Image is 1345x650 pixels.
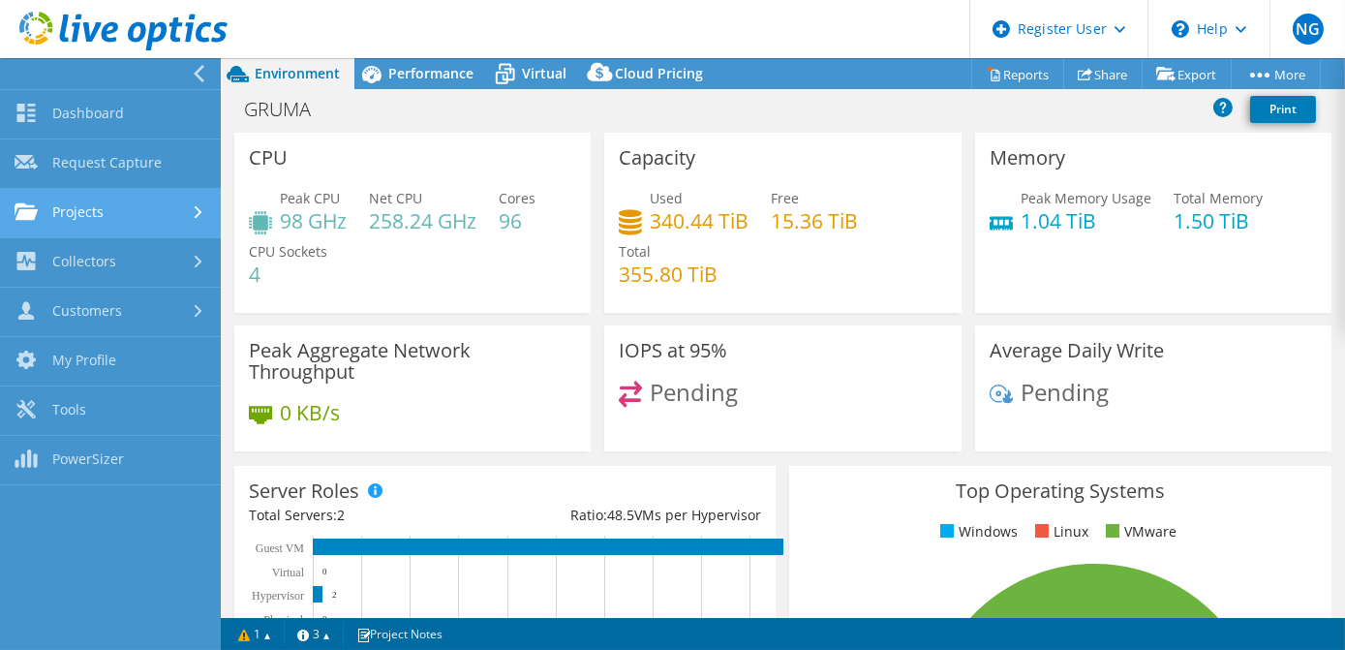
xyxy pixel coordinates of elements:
[935,521,1018,542] li: Windows
[1063,59,1143,89] a: Share
[990,340,1164,361] h3: Average Daily Write
[619,147,695,169] h3: Capacity
[255,64,340,82] span: Environment
[369,189,422,207] span: Net CPU
[322,567,327,576] text: 0
[249,480,359,502] h3: Server Roles
[272,566,305,579] text: Virtual
[1172,20,1189,38] svg: \n
[619,263,718,285] h4: 355.80 TiB
[332,590,337,600] text: 2
[1293,14,1324,45] span: NG
[249,147,288,169] h3: CPU
[971,59,1064,89] a: Reports
[499,210,535,232] h4: 96
[249,242,327,261] span: CPU Sockets
[650,189,683,207] span: Used
[650,210,749,232] h4: 340.44 TiB
[1030,521,1088,542] li: Linux
[1250,96,1316,123] a: Print
[1174,210,1263,232] h4: 1.50 TiB
[369,210,476,232] h4: 258.24 GHz
[249,340,576,383] h3: Peak Aggregate Network Throughput
[337,506,345,524] span: 2
[499,189,535,207] span: Cores
[804,480,1316,502] h3: Top Operating Systems
[1231,59,1321,89] a: More
[322,614,327,624] text: 0
[284,622,344,646] a: 3
[280,210,347,232] h4: 98 GHz
[235,99,341,120] h1: GRUMA
[771,210,858,232] h4: 15.36 TiB
[522,64,566,82] span: Virtual
[1021,189,1151,207] span: Peak Memory Usage
[619,242,651,261] span: Total
[1021,376,1109,408] span: Pending
[1021,210,1151,232] h4: 1.04 TiB
[249,263,327,285] h4: 4
[249,505,505,526] div: Total Servers:
[650,376,738,408] span: Pending
[256,542,304,555] text: Guest VM
[388,64,474,82] span: Performance
[280,189,340,207] span: Peak CPU
[990,147,1065,169] h3: Memory
[263,613,303,627] text: Physical
[619,340,727,361] h3: IOPS at 95%
[343,622,456,646] a: Project Notes
[225,622,285,646] a: 1
[771,189,799,207] span: Free
[615,64,703,82] span: Cloud Pricing
[1174,189,1263,207] span: Total Memory
[252,589,304,603] text: Hypervisor
[280,402,340,423] h4: 0 KB/s
[1142,59,1232,89] a: Export
[1101,521,1177,542] li: VMware
[607,506,634,524] span: 48.5
[505,505,762,526] div: Ratio: VMs per Hypervisor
